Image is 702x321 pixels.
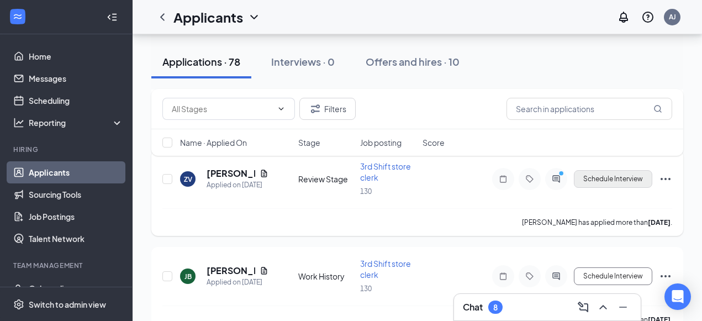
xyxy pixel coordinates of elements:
[366,55,460,69] div: Offers and hires · 10
[648,218,671,227] b: [DATE]
[574,267,652,285] button: Schedule Interview
[577,301,590,314] svg: ComposeMessage
[260,266,268,275] svg: Document
[497,272,510,281] svg: Note
[299,98,356,120] button: Filter Filters
[260,169,268,178] svg: Document
[664,283,691,310] div: Open Intercom Messenger
[207,180,268,191] div: Applied on [DATE]
[207,265,255,277] h5: [PERSON_NAME]
[617,10,630,24] svg: Notifications
[298,173,354,185] div: Review Stage
[360,137,402,148] span: Job posting
[29,206,123,228] a: Job Postings
[29,117,124,128] div: Reporting
[506,98,672,120] input: Search in applications
[523,272,536,281] svg: Tag
[173,8,243,27] h1: Applicants
[271,55,335,69] div: Interviews · 0
[13,299,24,310] svg: Settings
[13,283,24,294] svg: UserCheck
[162,55,240,69] div: Applications · 78
[523,175,536,183] svg: Tag
[594,298,612,316] button: ChevronUp
[172,103,272,115] input: All Stages
[493,303,498,312] div: 8
[298,137,320,148] span: Stage
[107,12,118,23] svg: Collapse
[180,137,247,148] span: Name · Applied On
[616,301,630,314] svg: Minimize
[184,272,192,281] div: JB
[29,45,123,67] a: Home
[653,104,662,113] svg: MagnifyingGlass
[556,170,569,179] svg: PrimaryDot
[12,11,23,22] svg: WorkstreamLogo
[463,301,483,313] h3: Chat
[641,10,655,24] svg: QuestionInfo
[614,298,632,316] button: Minimize
[13,117,24,128] svg: Analysis
[29,67,123,90] a: Messages
[13,261,121,270] div: Team Management
[207,277,268,288] div: Applied on [DATE]
[423,137,445,148] span: Score
[29,228,123,250] a: Talent Network
[29,299,106,310] div: Switch to admin view
[156,10,169,24] svg: ChevronLeft
[298,271,354,282] div: Work History
[550,272,563,281] svg: ActiveChat
[669,12,676,22] div: AJ
[29,283,114,294] div: Onboarding
[309,102,322,115] svg: Filter
[574,170,652,188] button: Schedule Interview
[184,175,192,184] div: ZV
[659,270,672,283] svg: Ellipses
[497,175,510,183] svg: Note
[659,172,672,186] svg: Ellipses
[360,285,372,293] span: 130
[247,10,261,24] svg: ChevronDown
[360,259,411,280] span: 3rd Shift store clerk
[277,104,286,113] svg: ChevronDown
[29,161,123,183] a: Applicants
[360,187,372,196] span: 130
[13,145,121,154] div: Hiring
[522,218,672,227] p: [PERSON_NAME] has applied more than .
[550,175,563,183] svg: ActiveChat
[29,183,123,206] a: Sourcing Tools
[29,90,123,112] a: Scheduling
[574,298,592,316] button: ComposeMessage
[597,301,610,314] svg: ChevronUp
[207,167,255,180] h5: [PERSON_NAME]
